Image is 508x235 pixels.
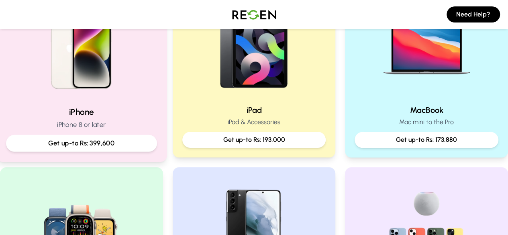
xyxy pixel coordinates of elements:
h2: iPhone [6,106,157,118]
p: Get up-to Rs: 173,880 [361,135,492,145]
h2: iPad [182,104,326,116]
p: Mac mini to the Pro [355,117,498,127]
p: Get up-to Rs: 193,000 [189,135,320,145]
p: iPhone 8 or later [6,120,157,130]
img: Logo [226,3,282,26]
p: iPad & Accessories [182,117,326,127]
h2: MacBook [355,104,498,116]
p: Get up-to Rs: 399,600 [13,138,150,148]
button: Need Help? [447,6,500,22]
